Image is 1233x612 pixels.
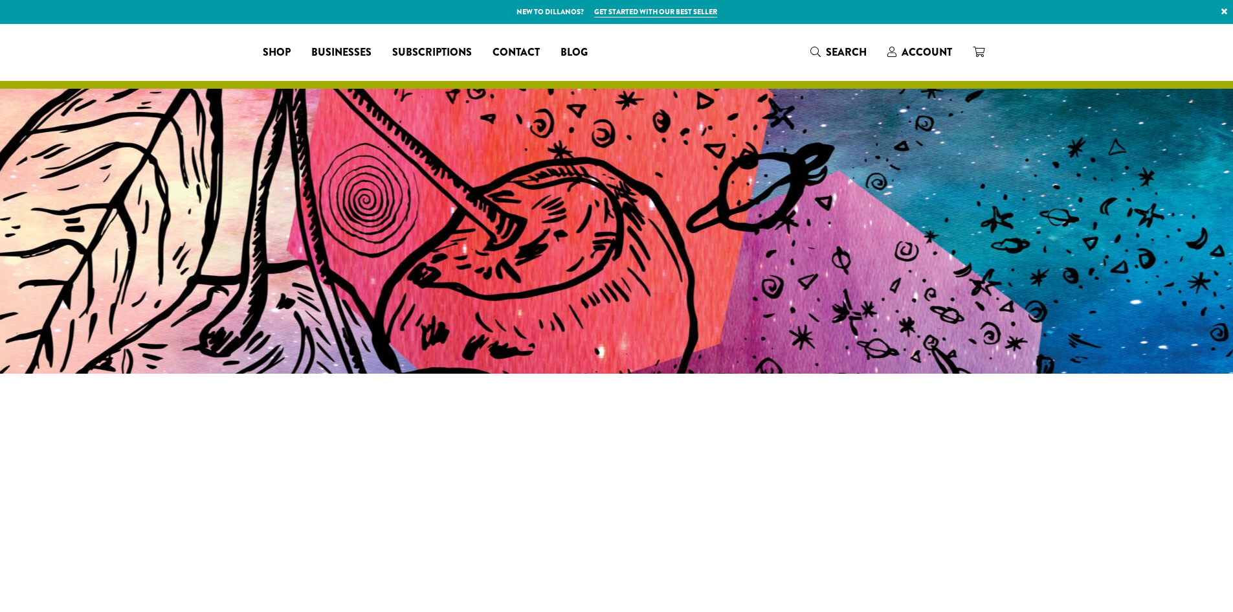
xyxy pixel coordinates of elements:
[311,45,372,61] span: Businesses
[392,45,472,61] span: Subscriptions
[800,41,877,63] a: Search
[594,6,717,17] a: Get started with our best seller
[252,42,301,63] a: Shop
[826,45,867,60] span: Search
[263,45,291,61] span: Shop
[561,45,588,61] span: Blog
[902,45,952,60] span: Account
[493,45,540,61] span: Contact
